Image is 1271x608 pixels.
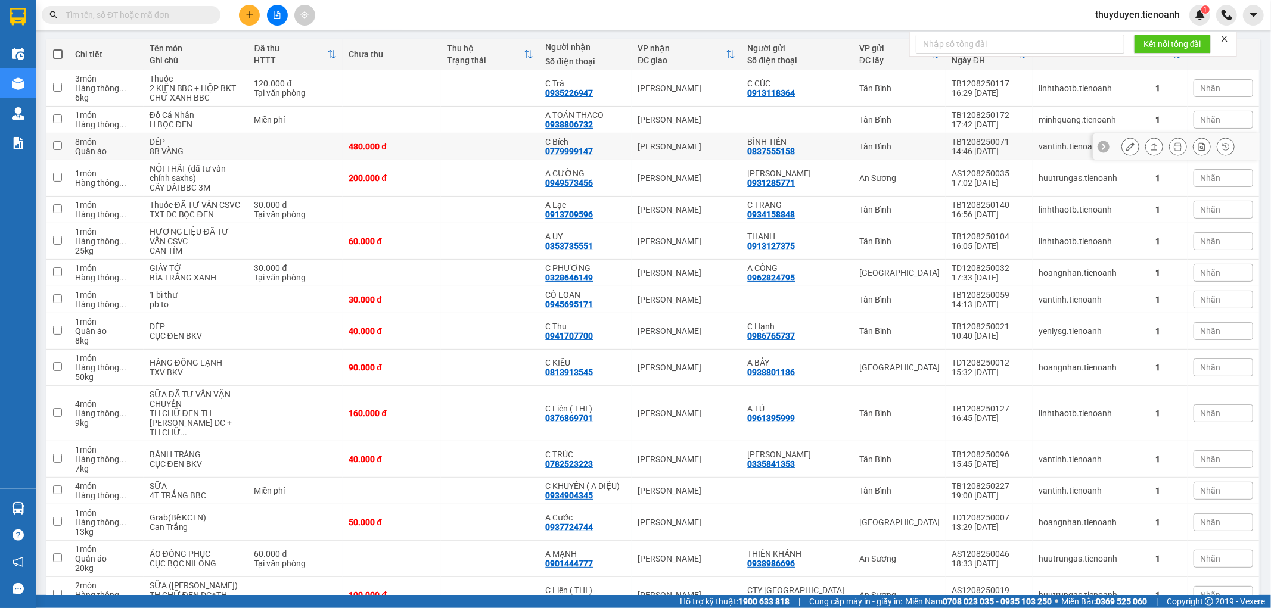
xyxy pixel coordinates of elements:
div: hoangnhan.tienoanh [1039,268,1143,278]
div: Miễn phí [254,115,337,124]
div: [PERSON_NAME] [638,454,735,464]
div: 7 kg [75,464,138,473]
div: [PERSON_NAME] [638,173,735,183]
div: 120.000 đ [254,79,337,88]
div: AS1208250035 [952,169,1027,178]
div: Thu hộ [447,43,524,53]
div: Quần áo [75,554,138,563]
div: Tân Bình [859,142,940,151]
div: Hàng thông thường [75,409,138,418]
div: HÀNG ĐÔNG LẠNH [150,358,243,367]
div: TB1208250104 [952,232,1027,241]
div: C PHƯỢNG [545,263,626,273]
div: 30.000 đ [349,295,435,304]
button: file-add [267,5,288,26]
span: ... [119,517,126,527]
img: phone-icon [1222,10,1232,20]
div: Tại văn phòng [254,273,337,282]
div: CÔ LOAN [545,290,626,300]
div: C Trà [545,79,626,88]
div: Can Trắng [150,522,243,532]
div: Hàng thông thường [75,236,138,246]
span: search [49,11,58,19]
div: A TOẢN THACO [545,110,626,120]
div: Hàng thông thường [75,454,138,464]
div: Tại văn phòng [254,88,337,98]
div: 16:45 [DATE] [952,413,1027,423]
div: C TRANG [747,200,847,210]
div: 1 [1155,173,1182,183]
img: warehouse-icon [12,77,24,90]
div: 1 món [75,200,138,210]
div: linhthaotb.tienoanh [1039,83,1143,93]
div: C PHƯƠNG [747,169,847,178]
span: Nhãn [1200,554,1220,563]
div: ĐC lấy [859,55,930,65]
div: 1 [1155,454,1182,464]
div: 0935226947 [545,88,593,98]
button: plus [239,5,260,26]
span: Nhãn [1200,454,1220,464]
div: Người nhận [545,42,626,52]
span: Nhãn [1200,363,1220,372]
div: huutrungas.tienoanh [1039,554,1143,563]
div: TB1208250127 [952,404,1027,413]
div: [GEOGRAPHIC_DATA] [859,517,940,527]
span: aim [300,11,309,19]
span: notification [13,556,24,568]
div: A Lạc [545,200,626,210]
span: caret-down [1248,10,1259,20]
span: 1 [1203,5,1207,14]
div: C Thu [545,322,626,331]
div: 50.000 đ [349,517,435,527]
span: question-circle [13,529,24,541]
div: 60.000 đ [254,549,337,559]
div: Giao hàng [1145,138,1163,155]
div: 19:00 [DATE] [952,491,1027,500]
div: Chưa thu [349,49,435,59]
div: Hàng thông thường [75,273,138,282]
div: Đã thu [254,43,328,53]
div: yenlysg.tienoanh [1039,326,1143,336]
div: [PERSON_NAME] [638,236,735,246]
div: vantinh.tienoanh [1039,142,1143,151]
div: C KHUYÊN ( A DIỆU) [545,481,626,491]
div: TB1208250021 [952,322,1027,331]
div: 6 kg [75,93,138,102]
div: TD1208250012 [952,358,1027,367]
div: C KIỀU [545,358,626,367]
div: VP nhận [638,43,726,53]
div: 8 món [75,137,138,146]
div: [PERSON_NAME] [638,517,735,527]
div: 50 kg [75,372,138,382]
div: 0782523223 [545,459,593,469]
div: H BỌC ĐEN [150,120,243,129]
div: Hàng thông thường [75,210,138,219]
span: Nhãn [1200,326,1220,336]
div: BÌNH TIẾN [747,137,847,146]
div: TB1208250096 [952,450,1027,459]
div: Tân Bình [859,205,940,214]
span: file-add [273,11,281,19]
div: 1 bì thư [150,290,243,300]
div: A TÚ [747,404,847,413]
div: linhthaotb.tienoanh [1039,236,1143,246]
div: BÁNH TRÁNG [150,450,243,459]
div: TXV BKV [150,367,243,377]
div: 14:46 [DATE] [952,146,1027,156]
div: Ngày ĐH [952,55,1017,65]
div: Tại văn phòng [254,210,337,219]
div: 17:33 [DATE] [952,273,1027,282]
img: warehouse-icon [12,107,24,120]
div: Số điện thoại [545,57,626,66]
div: 13:29 [DATE] [952,522,1027,532]
div: Tân Bình [859,83,940,93]
div: 0376869701 [545,413,593,423]
span: close [1220,35,1229,43]
div: 1 món [75,290,138,300]
div: huutrungas.tienoanh [1039,173,1143,183]
div: [GEOGRAPHIC_DATA] [859,363,940,372]
div: C Bích [545,137,626,146]
div: GIẤY TỜ [150,263,243,273]
div: 1 [1155,205,1182,214]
